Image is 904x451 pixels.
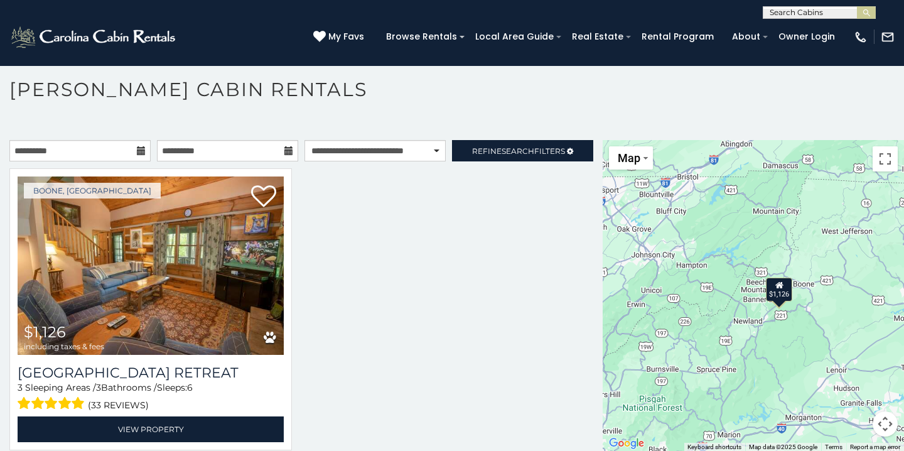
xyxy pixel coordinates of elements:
[873,411,898,437] button: Map camera controls
[726,27,767,46] a: About
[502,146,534,156] span: Search
[825,443,842,450] a: Terms (opens in new tab)
[566,27,630,46] a: Real Estate
[18,177,284,355] a: Boulder Falls Retreat $1,126 including taxes & fees
[9,24,179,50] img: White-1-2.png
[873,146,898,171] button: Toggle fullscreen view
[635,27,720,46] a: Rental Program
[187,382,193,393] span: 6
[88,397,149,413] span: (33 reviews)
[24,342,104,350] span: including taxes & fees
[618,151,640,165] span: Map
[380,27,463,46] a: Browse Rentals
[18,381,284,413] div: Sleeping Areas / Bathrooms / Sleeps:
[18,416,284,442] a: View Property
[854,30,868,44] img: phone-regular-white.png
[24,323,66,341] span: $1,126
[609,146,653,170] button: Change map style
[18,177,284,355] img: Boulder Falls Retreat
[766,278,792,302] div: $1,126
[881,30,895,44] img: mail-regular-white.png
[850,443,900,450] a: Report a map error
[772,27,841,46] a: Owner Login
[96,382,101,393] span: 3
[251,184,276,210] a: Add to favorites
[313,30,367,44] a: My Favs
[18,364,284,381] h3: Boulder Falls Retreat
[472,146,565,156] span: Refine Filters
[469,27,560,46] a: Local Area Guide
[18,382,23,393] span: 3
[328,30,364,43] span: My Favs
[452,140,593,161] a: RefineSearchFilters
[18,364,284,381] a: [GEOGRAPHIC_DATA] Retreat
[749,443,817,450] span: Map data ©2025 Google
[24,183,161,198] a: Boone, [GEOGRAPHIC_DATA]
